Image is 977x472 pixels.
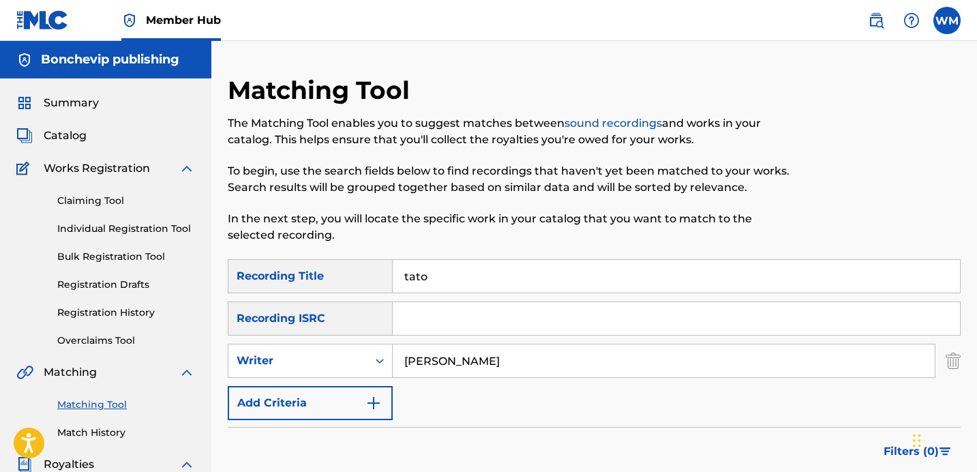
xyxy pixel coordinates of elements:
img: Summary [16,95,33,111]
img: Matching [16,364,33,381]
img: help [903,12,920,29]
button: Filters (0) [875,434,961,469]
a: Claiming Tool [57,194,195,208]
img: expand [179,160,195,177]
p: To begin, use the search fields below to find recordings that haven't yet been matched to your wo... [228,163,792,196]
span: Works Registration [44,160,150,177]
div: Writer [237,353,359,369]
span: Matching [44,364,97,381]
img: search [868,12,884,29]
p: In the next step, you will locate the specific work in your catalog that you want to match to the... [228,211,792,244]
h2: Matching Tool [228,75,417,106]
img: Catalog [16,128,33,144]
span: Member Hub [146,12,221,28]
iframe: Chat Widget [909,407,977,472]
h5: Bonchevip publishing [41,52,179,68]
div: User Menu [933,7,961,34]
p: The Matching Tool enables you to suggest matches between and works in your catalog. This helps en... [228,115,792,148]
img: 9d2ae6d4665cec9f34b9.svg [365,395,382,411]
img: Accounts [16,52,33,68]
a: sound recordings [565,117,662,130]
a: Match History [57,426,195,440]
a: Registration Drafts [57,278,195,292]
a: Public Search [862,7,890,34]
div: Drag [913,420,921,461]
img: MLC Logo [16,10,69,30]
iframe: Resource Center [939,284,977,400]
a: SummarySummary [16,95,99,111]
button: Add Criteria [228,386,393,420]
a: Bulk Registration Tool [57,250,195,264]
span: Summary [44,95,99,111]
img: Top Rightsholder [121,12,138,29]
div: Help [898,7,925,34]
img: expand [179,364,195,381]
span: Catalog [44,128,87,144]
a: Matching Tool [57,398,195,412]
a: Registration History [57,306,195,320]
img: Works Registration [16,160,34,177]
a: Overclaims Tool [57,334,195,348]
a: CatalogCatalog [16,128,87,144]
a: Individual Registration Tool [57,222,195,236]
span: Filters ( 0 ) [884,443,939,460]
